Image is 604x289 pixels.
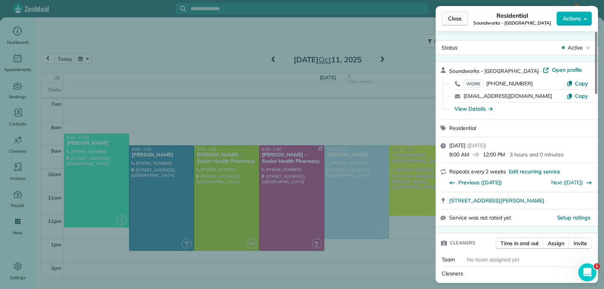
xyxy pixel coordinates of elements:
span: 12:00 PM [483,151,505,158]
span: Cleaners [450,239,475,247]
button: Close [442,11,468,26]
button: View Details [455,105,493,113]
span: Previous ([DATE]) [458,179,502,186]
a: Next ([DATE]) [551,179,583,186]
span: Invite [573,240,587,247]
span: Copy [575,93,588,99]
span: [STREET_ADDRESS][PERSON_NAME] [449,197,544,204]
span: Time in and out [501,240,539,247]
span: No team assigned yet [467,256,519,263]
span: Actions [563,15,581,22]
span: Copy [575,80,588,87]
span: 1 [594,263,600,269]
a: [EMAIL_ADDRESS][DOMAIN_NAME] [464,93,552,99]
span: 9:00 AM [449,151,469,158]
span: ( [DATE] ) [467,142,486,149]
span: Close [448,15,462,22]
span: Status [442,44,458,51]
button: Previous ([DATE]) [449,179,502,186]
span: Edit recurring service [509,168,560,175]
span: WORK [464,80,483,88]
button: Setup ratings [557,214,591,221]
span: Service was not rated yet [449,214,511,222]
span: Residential [496,11,528,20]
p: 3 hours and 0 minutes [510,151,563,158]
span: · [539,68,543,74]
span: Repeats every 2 weeks [449,168,506,175]
span: [DATE] [449,142,465,149]
span: Open profile [552,66,582,74]
a: [STREET_ADDRESS][PERSON_NAME] [449,197,593,204]
button: Copy [567,80,588,87]
iframe: Intercom live chat [578,263,596,281]
button: Assign [543,238,569,249]
span: Team [442,256,455,263]
span: Residential [449,125,476,131]
span: Cleaners [442,270,463,277]
a: Open profile [543,66,582,74]
button: Time in and out [496,238,544,249]
span: Soundworks - [GEOGRAPHIC_DATA] [449,68,539,74]
span: Soundworks - [GEOGRAPHIC_DATA] [473,20,551,26]
span: Active [568,44,583,51]
a: WORK[PHONE_NUMBER] [464,80,533,87]
button: Invite [569,238,592,249]
button: Next ([DATE]) [551,179,592,186]
span: Assign [548,240,564,247]
span: [PHONE_NUMBER] [486,80,533,87]
button: Copy [567,92,588,100]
